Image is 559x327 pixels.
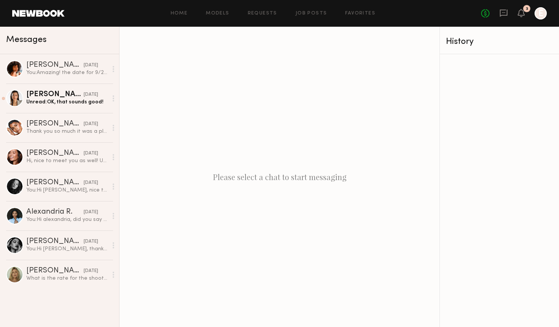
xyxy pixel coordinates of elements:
[26,69,108,76] div: You: Amazing! the date for 9/29 has been confirmed in [GEOGRAPHIC_DATA], but i will know the exac...
[206,11,229,16] a: Models
[84,121,98,128] div: [DATE]
[26,238,84,245] div: [PERSON_NAME]
[84,267,98,275] div: [DATE]
[26,98,108,106] div: Unread: OK, that sounds good!
[26,208,84,216] div: Alexandria R.
[26,61,84,69] div: [PERSON_NAME]
[6,35,47,44] span: Messages
[296,11,327,16] a: Job Posts
[84,150,98,157] div: [DATE]
[84,238,98,245] div: [DATE]
[26,91,84,98] div: [PERSON_NAME]
[84,179,98,187] div: [DATE]
[171,11,188,16] a: Home
[26,120,84,128] div: [PERSON_NAME]
[446,37,553,46] div: History
[26,275,108,282] div: What is the rate for the shoot? Thanks!
[26,187,108,194] div: You: Hi [PERSON_NAME], nice to meet you. We sent out a casting invitation [DATE] and wanted to fo...
[26,245,108,253] div: You: Hi [PERSON_NAME], thank you for letting us know!
[535,7,547,19] a: E
[120,27,439,327] div: Please select a chat to start messaging
[248,11,277,16] a: Requests
[84,62,98,69] div: [DATE]
[26,267,84,275] div: [PERSON_NAME]
[84,209,98,216] div: [DATE]
[345,11,375,16] a: Favorites
[26,128,108,135] div: Thank you so much it was a pleasure working together! :)
[26,179,84,187] div: [PERSON_NAME]
[26,157,108,164] div: Hi, nice to meet you as well! Unfortunately I’ll be out of town until the 28th so I won’t be able...
[526,7,528,11] div: 3
[26,216,108,223] div: You: Hi alexandria, did you say you were coming in at 12:30pm tmr?
[26,150,84,157] div: [PERSON_NAME]
[84,91,98,98] div: [DATE]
